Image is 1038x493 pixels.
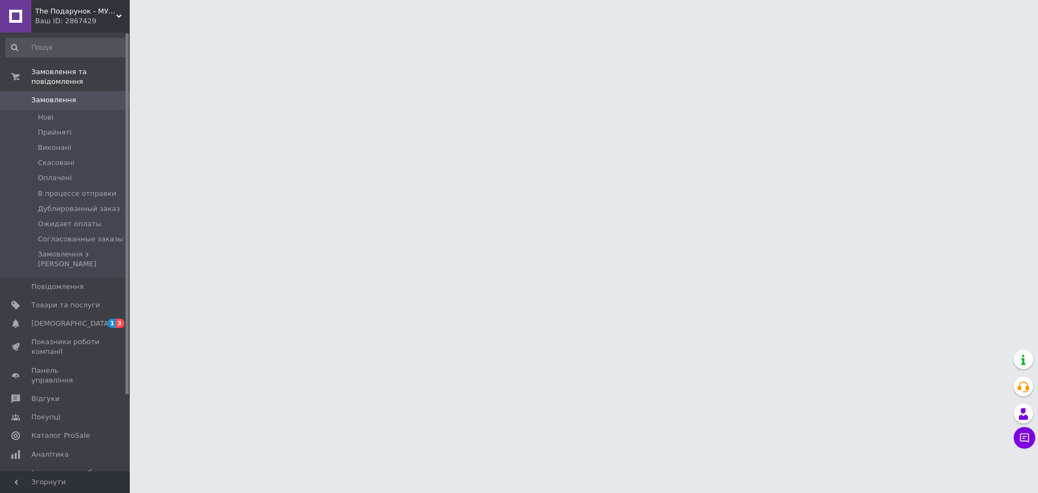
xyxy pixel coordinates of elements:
[31,450,69,459] span: Аналітика
[38,173,72,183] span: Оплачені
[38,128,71,137] span: Прийняті
[31,431,90,441] span: Каталог ProSale
[38,158,75,168] span: Скасовані
[38,204,120,214] span: Дублированный заказ
[35,16,130,26] div: Ваш ID: 2867429
[31,412,61,422] span: Покупці
[108,319,116,328] span: 1
[38,249,127,269] span: Замовлення з [PERSON_NAME]
[38,189,116,199] span: В процессе отправки
[38,143,71,153] span: Виконані
[31,468,100,488] span: Інструменти веб-майстра та SEO
[31,67,130,87] span: Замовлення та повідомлення
[31,319,111,328] span: [DEMOGRAPHIC_DATA]
[1014,427,1035,449] button: Чат з покупцем
[38,234,123,244] span: Согласованные заказы
[5,38,128,57] input: Пошук
[38,113,54,122] span: Нові
[31,282,84,292] span: Повідомлення
[31,300,100,310] span: Товари та послуги
[31,394,59,404] span: Відгуки
[116,319,124,328] span: 3
[38,219,102,229] span: Ожидает оплаты
[31,366,100,385] span: Панель управління
[35,6,116,16] span: The Подарунок - МУЛЬТИМАРКЕТ свята!
[31,95,76,105] span: Замовлення
[31,337,100,357] span: Показники роботи компанії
